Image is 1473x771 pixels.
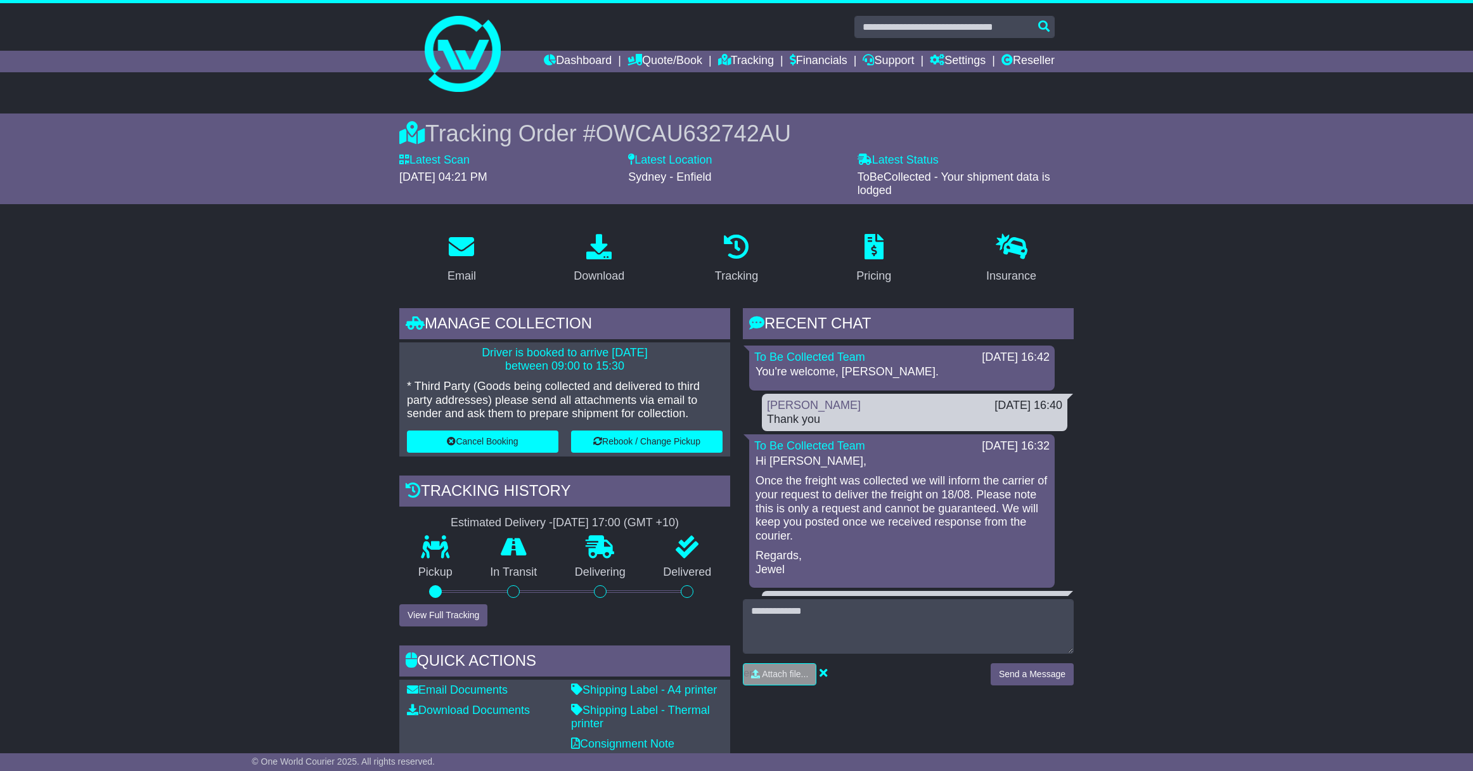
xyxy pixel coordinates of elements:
span: [DATE] 04:21 PM [399,171,487,183]
button: Rebook / Change Pickup [571,431,723,453]
div: RECENT CHAT [743,308,1074,342]
a: Tracking [707,230,766,289]
a: Support [863,51,914,72]
a: [PERSON_NAME] [767,399,861,411]
a: Settings [930,51,986,72]
p: In Transit [472,566,556,580]
a: Consignment Note [571,737,674,750]
div: Manage collection [399,308,730,342]
div: Estimated Delivery - [399,516,730,530]
div: [DATE] 16:32 [982,439,1050,453]
a: Shipping Label - A4 printer [571,684,717,696]
p: Once the freight was collected we will inform the carrier of your request to deliver the freight ... [756,474,1048,543]
a: Shipping Label - Thermal printer [571,704,710,730]
a: Download Documents [407,704,530,716]
span: Sydney - Enfield [628,171,711,183]
a: Dashboard [544,51,612,72]
div: Thank you [767,413,1062,427]
a: To Be Collected Team [754,351,865,363]
div: Quick Actions [399,645,730,680]
p: Pickup [399,566,472,580]
a: Tracking [718,51,774,72]
a: Quote/Book [627,51,702,72]
p: Delivering [556,566,645,580]
div: Download [574,268,624,285]
div: [DATE] 17:00 (GMT +10) [553,516,679,530]
a: Financials [790,51,847,72]
button: View Full Tracking [399,604,487,626]
button: Cancel Booking [407,431,558,453]
p: Regards, Jewel [756,549,1048,576]
div: Insurance [986,268,1036,285]
a: Download [565,230,633,289]
a: Email [439,230,484,289]
button: Send a Message [991,663,1074,685]
p: Driver is booked to arrive [DATE] between 09:00 to 15:30 [407,346,723,373]
p: Delivered [645,566,731,580]
div: Email [447,268,476,285]
label: Latest Location [628,153,712,167]
label: Latest Status [858,153,939,167]
div: [DATE] 16:42 [982,351,1050,365]
div: [DATE] 16:40 [994,399,1062,413]
a: Reseller [1001,51,1055,72]
a: Insurance [978,230,1045,289]
label: Latest Scan [399,153,470,167]
p: You're welcome, [PERSON_NAME]. [756,365,1048,379]
span: © One World Courier 2025. All rights reserved. [252,756,435,767]
div: Tracking history [399,476,730,510]
p: * Third Party (Goods being collected and delivered to third party addresses) please send all atta... [407,380,723,421]
div: Pricing [856,268,891,285]
p: Hi [PERSON_NAME], [756,455,1048,469]
a: To Be Collected Team [754,439,865,452]
div: Tracking [715,268,758,285]
div: Tracking Order # [399,120,1074,147]
a: Email Documents [407,684,508,696]
a: Pricing [848,230,899,289]
span: ToBeCollected - Your shipment data is lodged [858,171,1050,197]
span: OWCAU632742AU [596,120,791,146]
